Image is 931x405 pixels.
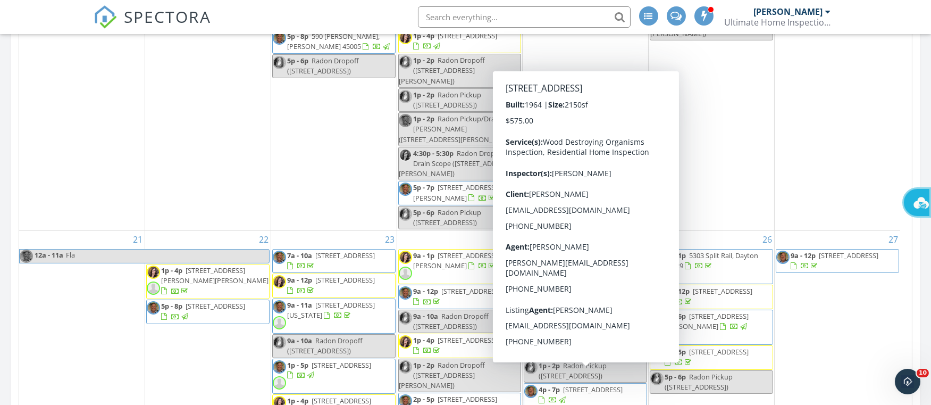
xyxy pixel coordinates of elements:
[650,251,664,264] img: newt_headshot.jpeg
[273,316,286,329] img: default-user-f0147aede5fd5fa78ca7ade42f37bd4542148d508eef1c3d3ea960f66861d68b.jpg
[273,300,286,313] img: newt_headshot.jpeg
[399,183,412,196] img: newt_headshot.jpeg
[399,251,412,264] img: img_0301.png
[665,372,733,392] span: Radon Pickup ([STREET_ADDRESS])
[399,311,412,325] img: img_8969.jpg
[383,231,397,248] a: Go to September 23, 2025
[650,345,773,369] a: 1p - 5p [STREET_ADDRESS]
[524,275,538,288] img: newt_headshot.jpeg
[287,275,375,295] a: 9a - 12p [STREET_ADDRESS]
[398,285,522,309] a: 9a - 12p [STREET_ADDRESS]
[886,231,900,248] a: Go to September 27, 2025
[650,285,773,309] a: 9a - 12p [STREET_ADDRESS]
[438,335,497,345] span: [STREET_ADDRESS]
[413,311,489,331] span: Radon Dropoff ([STREET_ADDRESS])
[273,360,286,374] img: newt_headshot.jpeg
[413,251,434,260] span: 9a - 1p
[665,251,758,270] a: 8a - 1p 5303 Split Rail, Dayton 45429
[272,249,396,273] a: 7a - 10a [STREET_ADDRESS]
[147,282,160,295] img: default-user-f0147aede5fd5fa78ca7ade42f37bd4542148d508eef1c3d3ea960f66861d68b.jpg
[413,90,481,110] span: Radon Pickup ([STREET_ADDRESS])
[665,311,749,331] span: [STREET_ADDRESS][PERSON_NAME]
[315,251,375,260] span: [STREET_ADDRESS]
[438,31,497,40] span: [STREET_ADDRESS]
[287,360,308,370] span: 1p - 5p
[399,55,412,69] img: img_8969.jpg
[257,231,271,248] a: Go to September 22, 2025
[665,311,749,331] a: 1p - 6p [STREET_ADDRESS][PERSON_NAME]
[650,347,664,360] img: img_0301.png
[34,250,64,263] span: 12a - 11a
[287,31,380,51] span: 590 [PERSON_NAME], [PERSON_NAME] 45005
[413,148,454,158] span: 4:30p - 5:30p
[399,114,516,144] span: Radon Pickup/Drain [PERSON_NAME] ([STREET_ADDRESS][PERSON_NAME])
[287,275,312,285] span: 9a - 12p
[413,335,497,355] a: 1p - 4p [STREET_ADDRESS]
[146,264,270,299] a: 1p - 4p [STREET_ADDRESS][PERSON_NAME][PERSON_NAME]
[287,251,375,270] a: 7a - 10a [STREET_ADDRESS]
[161,301,245,321] a: 5p - 8p [STREET_ADDRESS]
[413,286,501,306] a: 9a - 12p [STREET_ADDRESS]
[124,5,212,28] span: SPECTORA
[66,250,75,260] span: Fla
[287,31,391,51] a: 5p - 8p 590 [PERSON_NAME], [PERSON_NAME] 45005
[272,274,396,297] a: 9a - 12p [STREET_ADDRESS]
[665,286,752,306] a: 9a - 12p [STREET_ADDRESS]
[539,325,623,344] a: 1p - 4p [STREET_ADDRESS][PERSON_NAME]
[539,251,560,260] span: 9a - 1p
[539,275,564,285] span: 9a - 12p
[399,335,412,349] img: img_0301.png
[272,299,396,334] a: 9a - 11a [STREET_ADDRESS][US_STATE]
[94,14,212,37] a: SPECTORA
[665,251,758,270] span: 5303 Split Rail, Dayton 45429
[539,275,626,295] a: 9a - 12p [STREET_ADDRESS]
[665,311,686,321] span: 1p - 6p
[539,300,623,320] a: 1p - 5p [STREET_ADDRESS]
[524,385,538,398] img: newt_headshot.jpeg
[441,286,501,296] span: [STREET_ADDRESS]
[539,325,560,334] span: 1p - 4p
[131,231,145,248] a: Go to September 21, 2025
[413,394,434,404] span: 2p - 5p
[413,335,434,345] span: 1p - 4p
[539,361,607,381] span: Radon Pickup ([STREET_ADDRESS])
[563,251,623,260] span: [STREET_ADDRESS]
[273,376,286,390] img: default-user-f0147aede5fd5fa78ca7ade42f37bd4542148d508eef1c3d3ea960f66861d68b.jpg
[413,55,434,65] span: 1p - 2p
[524,299,647,323] a: 1p - 5p [STREET_ADDRESS]
[413,31,497,51] a: 1p - 4p [STREET_ADDRESS]
[398,249,522,284] a: 9a - 1p [STREET_ADDRESS][PERSON_NAME]
[399,286,412,300] img: newt_headshot.jpeg
[413,114,434,123] span: 1p - 2p
[399,90,412,103] img: img_8969.jpg
[399,360,412,374] img: img_8969.jpg
[398,29,522,53] a: 1p - 4p [STREET_ADDRESS]
[287,336,363,356] span: Radon Dropoff ([STREET_ADDRESS])
[665,251,686,260] span: 8a - 1p
[665,372,686,382] span: 5p - 6p
[413,360,434,370] span: 1p - 2p
[413,183,497,202] span: [STREET_ADDRESS][PERSON_NAME]
[287,300,312,310] span: 9a - 11a
[665,347,749,367] a: 1p - 5p [STREET_ADDRESS]
[287,300,375,320] span: [STREET_ADDRESS][US_STATE]
[273,251,286,264] img: newt_headshot.jpeg
[650,372,664,385] img: img_8969.jpg
[413,183,497,202] a: 5p - 7p [STREET_ADDRESS][PERSON_NAME]
[413,31,434,40] span: 1p - 4p
[273,31,286,45] img: newt_headshot.jpeg
[287,31,308,41] span: 5p - 8p
[287,300,375,320] a: 9a - 11a [STREET_ADDRESS][US_STATE]
[273,275,286,288] img: img_0301.png
[399,360,485,390] span: Radon Dropoff ([STREET_ADDRESS][PERSON_NAME])
[650,327,664,341] img: default-user-f0147aede5fd5fa78ca7ade42f37bd4542148d508eef1c3d3ea960f66861d68b.jpg
[147,301,160,315] img: newt_headshot.jpeg
[539,385,623,404] a: 4p - 7p [STREET_ADDRESS]
[161,266,269,285] span: [STREET_ADDRESS][PERSON_NAME][PERSON_NAME]
[539,361,560,370] span: 1p - 2p
[161,301,182,311] span: 5p - 8p
[524,341,538,354] img: default-user-f0147aede5fd5fa78ca7ade42f37bd4542148d508eef1c3d3ea960f66861d68b.jpg
[272,359,396,394] a: 1p - 5p [STREET_ADDRESS]
[20,250,33,263] img: newt_headshot.jpeg
[413,251,497,270] a: 9a - 1p [STREET_ADDRESS][PERSON_NAME]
